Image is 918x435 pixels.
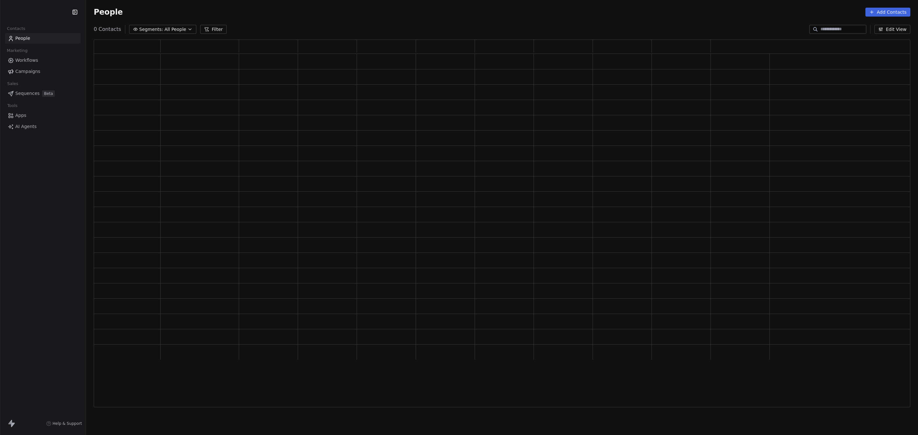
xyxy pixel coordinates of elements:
a: Campaigns [5,66,81,77]
a: Workflows [5,55,81,66]
button: Edit View [874,25,910,34]
span: Marketing [4,46,30,55]
a: Help & Support [46,421,82,426]
span: Contacts [4,24,28,33]
button: Filter [200,25,227,34]
div: grid [94,54,911,408]
span: Beta [42,90,55,97]
a: SequencesBeta [5,88,81,99]
span: 0 Contacts [94,25,121,33]
span: Segments: [139,26,163,33]
span: Apps [15,112,26,119]
span: People [15,35,30,42]
span: Workflows [15,57,38,64]
span: Sequences [15,90,40,97]
a: People [5,33,81,44]
span: Sales [4,79,21,89]
span: Tools [4,101,20,111]
span: Campaigns [15,68,40,75]
span: All People [164,26,186,33]
span: AI Agents [15,123,37,130]
button: Add Contacts [865,8,910,17]
span: People [94,7,123,17]
a: Apps [5,110,81,121]
a: AI Agents [5,121,81,132]
span: Help & Support [53,421,82,426]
